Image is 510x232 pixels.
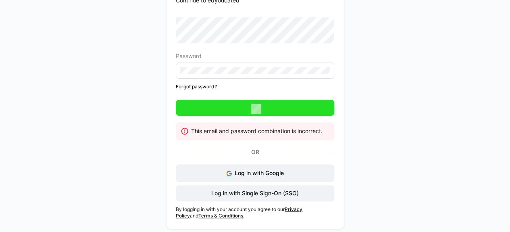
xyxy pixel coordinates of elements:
p: By logging in with your account you agree to our and . [176,206,334,219]
span: Log in with Google [235,169,284,176]
button: Log in with Google [176,164,334,182]
p: Or [235,146,275,158]
span: Log in with Single Sign-On (SSO) [210,189,300,197]
button: Log in with Single Sign-On (SSO) [176,185,334,201]
a: Forgot password? [176,84,334,90]
span: Password [176,53,202,59]
a: Privacy Policy [176,206,302,219]
a: Terms & Conditions [198,213,243,219]
div: This email and password combination is incorrect. [191,127,328,135]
